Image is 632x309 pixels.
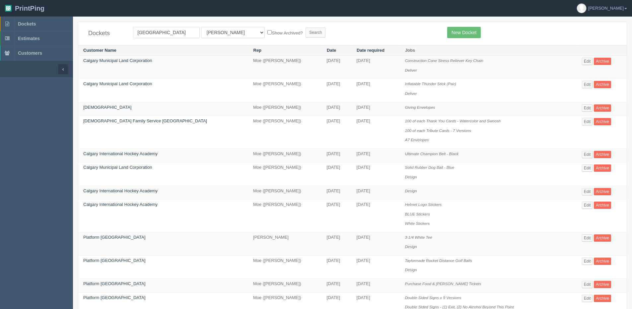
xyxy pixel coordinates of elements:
[248,186,322,200] td: Moe ([PERSON_NAME])
[405,212,430,216] i: BLUE Stickers
[405,165,454,169] i: Solid Rubber Dog Ball - Blue
[322,186,352,200] td: [DATE]
[405,58,483,63] i: Construction Cone Stress Reliever Key Chain
[405,119,501,123] i: 100 of each Thank You Cards - Watercolor and Swoosh
[405,268,417,272] i: Design
[352,162,400,186] td: [DATE]
[306,28,325,37] input: Search
[83,281,145,286] a: Platform [GEOGRAPHIC_DATA]
[582,295,593,302] a: Edit
[248,162,322,186] td: Moe ([PERSON_NAME])
[594,258,611,265] a: Archive
[5,5,12,12] img: logo-3e63b451c926e2ac314895c53de4908e5d424f24456219fb08d385ab2e579770.png
[83,165,152,170] a: Calgary Municipal Land Corporation
[405,295,461,300] i: Double Sided Signs x 9 Versions
[594,202,611,209] a: Archive
[322,149,352,162] td: [DATE]
[582,104,593,112] a: Edit
[83,235,145,240] a: Platform [GEOGRAPHIC_DATA]
[322,56,352,79] td: [DATE]
[405,305,514,309] i: Double Sided Signs - (1) Exit, (2) No Alcohol Beyond This Point
[582,202,593,209] a: Edit
[267,30,272,34] input: Show Archived?
[405,128,471,133] i: 100 of each Tribute Cards - 7 Versions
[405,202,442,207] i: Helmet Logo Stickers
[577,4,586,13] img: avatar_default-7531ab5dedf162e01f1e0bb0964e6a185e93c5c22dfe317fb01d7f8cd2b1632c.jpg
[447,27,481,38] a: New Docket
[352,232,400,255] td: [DATE]
[405,175,417,179] i: Design
[267,29,303,36] label: Show Archived?
[405,244,417,249] i: Design
[327,48,336,53] a: Date
[405,258,472,263] i: Taylormade Rocket Distance Golf Balls
[594,151,611,158] a: Archive
[88,30,123,37] h4: Dockets
[582,281,593,288] a: Edit
[594,164,611,172] a: Archive
[322,162,352,186] td: [DATE]
[405,235,432,239] i: 3-1/4 White Tee
[594,188,611,195] a: Archive
[83,48,116,53] a: Customer Name
[322,200,352,232] td: [DATE]
[405,105,435,109] i: Giving Envelopes
[248,116,322,149] td: Moe ([PERSON_NAME])
[594,118,611,125] a: Archive
[352,186,400,200] td: [DATE]
[83,105,131,110] a: [DEMOGRAPHIC_DATA]
[322,255,352,278] td: [DATE]
[248,279,322,293] td: Moe ([PERSON_NAME])
[83,258,145,263] a: Platform [GEOGRAPHIC_DATA]
[83,295,145,300] a: Platform [GEOGRAPHIC_DATA]
[405,152,458,156] i: Ultimate Champion Belt - Black
[322,232,352,255] td: [DATE]
[18,50,42,56] span: Customers
[83,202,158,207] a: Calgary International Hockey Academy
[582,258,593,265] a: Edit
[83,58,152,63] a: Calgary Municipal Land Corporation
[352,255,400,278] td: [DATE]
[83,81,152,86] a: Calgary Municipal Land Corporation
[248,200,322,232] td: Moe ([PERSON_NAME])
[18,36,40,41] span: Estimates
[322,116,352,149] td: [DATE]
[582,151,593,158] a: Edit
[405,68,417,72] i: Deliver
[352,279,400,293] td: [DATE]
[582,234,593,242] a: Edit
[253,48,262,53] a: Rep
[582,188,593,195] a: Edit
[405,82,456,86] i: Inflatable Thunder Stick (Pair)
[352,200,400,232] td: [DATE]
[405,221,430,225] i: White Stickers
[357,48,385,53] a: Date required
[83,188,158,193] a: Calgary International Hockey Academy
[248,255,322,278] td: Moe ([PERSON_NAME])
[248,149,322,162] td: Moe ([PERSON_NAME])
[405,281,481,286] i: Purchase Food & [PERSON_NAME] Tickets
[405,189,417,193] i: Design
[352,56,400,79] td: [DATE]
[352,149,400,162] td: [DATE]
[405,138,429,142] i: A7 Envelopes
[594,81,611,88] a: Archive
[582,81,593,88] a: Edit
[322,102,352,116] td: [DATE]
[18,21,36,27] span: Dockets
[352,79,400,102] td: [DATE]
[352,102,400,116] td: [DATE]
[83,151,158,156] a: Calgary International Hockey Academy
[582,58,593,65] a: Edit
[248,79,322,102] td: Moe ([PERSON_NAME])
[594,281,611,288] a: Archive
[582,164,593,172] a: Edit
[400,45,577,56] th: Jobs
[248,56,322,79] td: Moe ([PERSON_NAME])
[582,118,593,125] a: Edit
[322,79,352,102] td: [DATE]
[405,91,417,95] i: Deliver
[352,116,400,149] td: [DATE]
[133,27,200,38] input: Customer Name
[594,58,611,65] a: Archive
